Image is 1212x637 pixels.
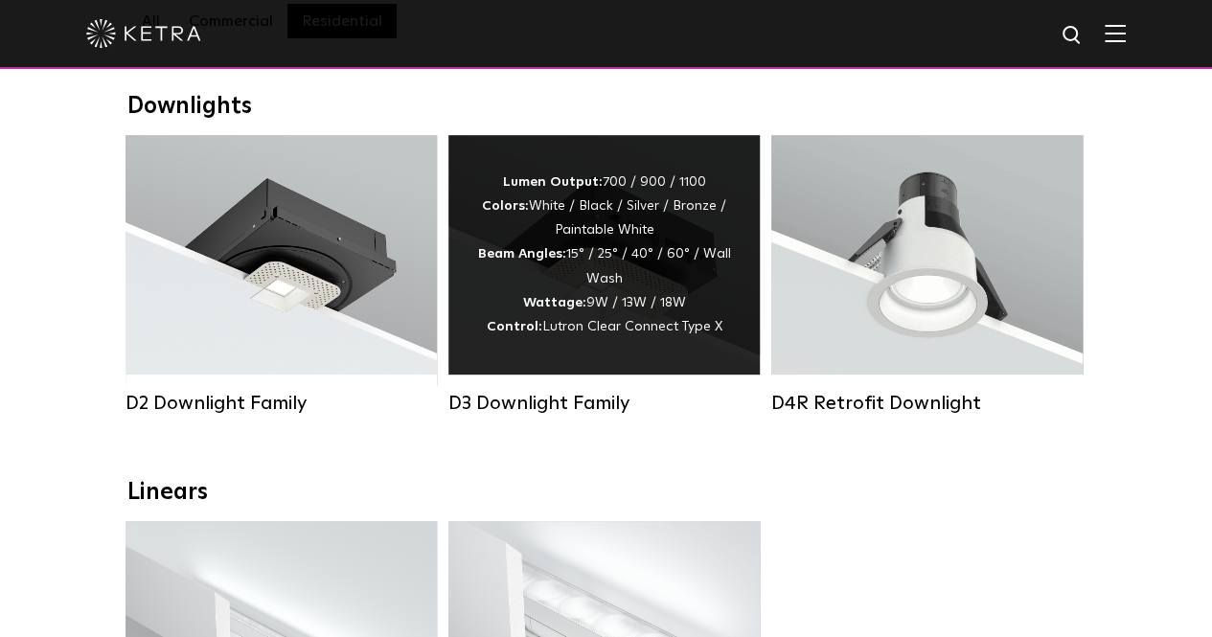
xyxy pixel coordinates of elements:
[542,320,722,333] span: Lutron Clear Connect Type X
[448,392,760,415] div: D3 Downlight Family
[127,479,1086,507] div: Linears
[482,199,529,213] strong: Colors:
[771,392,1083,415] div: D4R Retrofit Downlight
[503,175,603,189] strong: Lumen Output:
[86,19,201,48] img: ketra-logo-2019-white
[477,171,731,339] div: 700 / 900 / 1100 White / Black / Silver / Bronze / Paintable White 15° / 25° / 40° / 60° / Wall W...
[771,135,1083,415] a: D4R Retrofit Downlight Lumen Output:800Colors:White / BlackBeam Angles:15° / 25° / 40° / 60°Watta...
[487,320,542,333] strong: Control:
[127,93,1086,121] div: Downlights
[126,135,437,415] a: D2 Downlight Family Lumen Output:1200Colors:White / Black / Gloss Black / Silver / Bronze / Silve...
[523,296,586,309] strong: Wattage:
[126,392,437,415] div: D2 Downlight Family
[1105,24,1126,42] img: Hamburger%20Nav.svg
[448,135,760,415] a: D3 Downlight Family Lumen Output:700 / 900 / 1100Colors:White / Black / Silver / Bronze / Paintab...
[1061,24,1085,48] img: search icon
[478,247,566,261] strong: Beam Angles:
